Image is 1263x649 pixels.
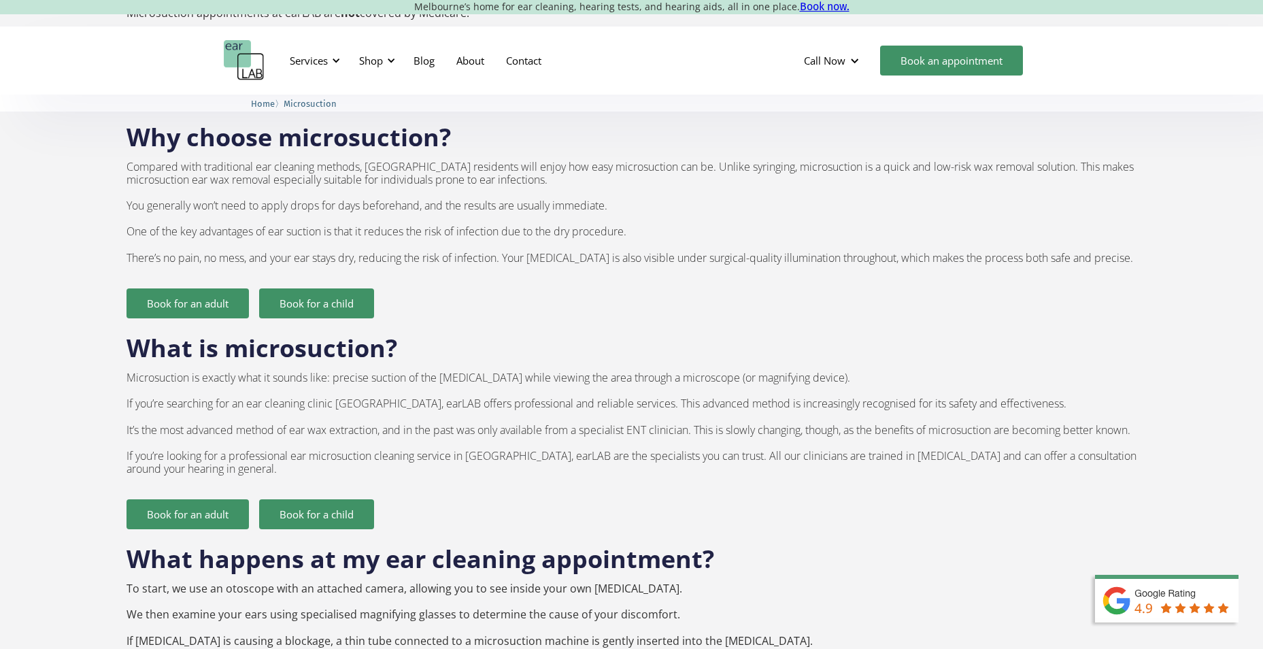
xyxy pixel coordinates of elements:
a: Book for an adult [127,288,249,318]
div: Services [290,54,328,67]
a: Book for an adult [127,499,249,529]
h2: What happens at my ear cleaning appointment? [127,529,1137,576]
p: Microsuction is exactly what it sounds like: precise suction of the [MEDICAL_DATA] while viewing ... [127,371,1137,476]
h2: What is microsuction? [127,318,1137,365]
a: Blog [403,41,445,80]
a: Microsuction [284,97,337,110]
a: Home [251,97,275,110]
div: Call Now [793,40,873,81]
a: Book for a child [259,288,374,318]
div: Shop [351,40,399,81]
div: Shop [359,54,383,67]
p: Compared with traditional ear cleaning methods, [GEOGRAPHIC_DATA] residents will enjoy how easy m... [127,161,1137,265]
h2: Why choose microsuction? [127,107,451,154]
a: Contact [495,41,552,80]
span: Microsuction [284,99,337,109]
a: home [224,40,265,81]
li: 〉 [251,97,284,111]
a: About [445,41,495,80]
a: Book an appointment [880,46,1023,76]
div: Services [282,40,344,81]
a: Book for a child [259,499,374,529]
div: Call Now [804,54,845,67]
span: Home [251,99,275,109]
